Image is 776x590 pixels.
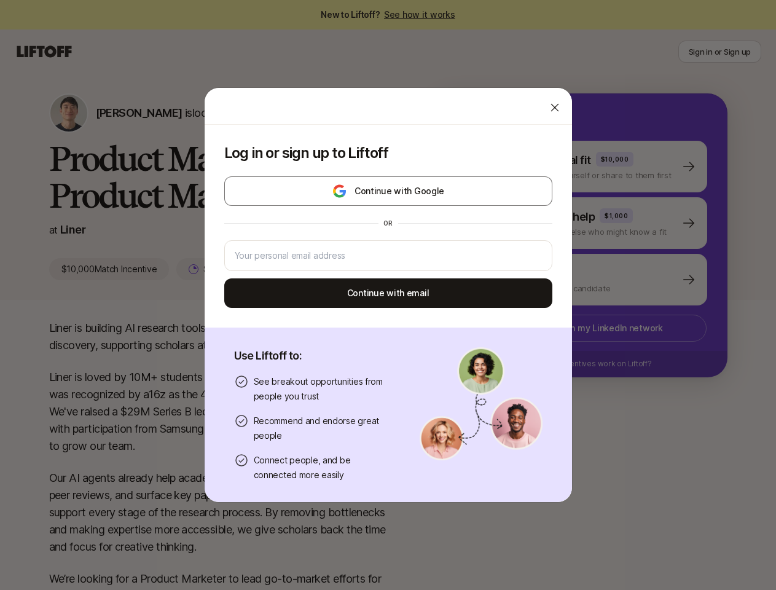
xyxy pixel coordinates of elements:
[224,176,552,206] button: Continue with Google
[420,347,543,460] img: signup-banner
[254,453,390,482] p: Connect people, and be connected more easily
[224,144,552,162] p: Log in or sign up to Liftoff
[235,248,542,263] input: Your personal email address
[254,374,390,404] p: See breakout opportunities from people you trust
[378,218,398,228] div: or
[234,347,390,364] p: Use Liftoff to:
[254,414,390,443] p: Recommend and endorse great people
[224,278,552,308] button: Continue with email
[332,184,347,199] img: google-logo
